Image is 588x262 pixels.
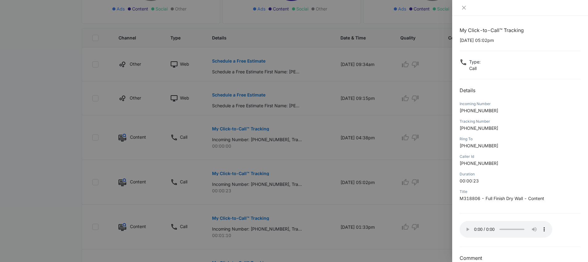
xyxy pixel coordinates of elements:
p: Type : [469,59,481,65]
img: tab_domain_overview_orange.svg [17,36,22,41]
div: Caller Id [460,154,581,159]
span: [PHONE_NUMBER] [460,143,498,148]
div: Duration [460,171,581,177]
span: [PHONE_NUMBER] [460,125,498,131]
div: Domain: [DOMAIN_NAME] [16,16,68,21]
span: 00:00:23 [460,178,479,183]
h3: Comment [460,254,581,262]
div: Title [460,189,581,194]
audio: Your browser does not support the audio tag. [460,221,552,238]
div: Ring To [460,136,581,142]
p: Call [469,65,481,72]
h1: My Click-to-Call™ Tracking [460,27,581,34]
span: M318806 - Full Finish Dry Wall - Content [460,196,544,201]
img: logo_orange.svg [10,10,15,15]
button: Close [460,5,468,10]
div: Domain Overview [23,36,55,40]
div: Keywords by Traffic [68,36,104,40]
img: website_grey.svg [10,16,15,21]
h2: Details [460,87,581,94]
p: [DATE] 05:02pm [460,37,581,43]
div: Tracking Number [460,119,581,124]
span: [PHONE_NUMBER] [460,108,498,113]
span: close [461,5,466,10]
div: v 4.0.25 [17,10,30,15]
div: Incoming Number [460,101,581,107]
img: tab_keywords_by_traffic_grey.svg [61,36,66,41]
span: [PHONE_NUMBER] [460,161,498,166]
